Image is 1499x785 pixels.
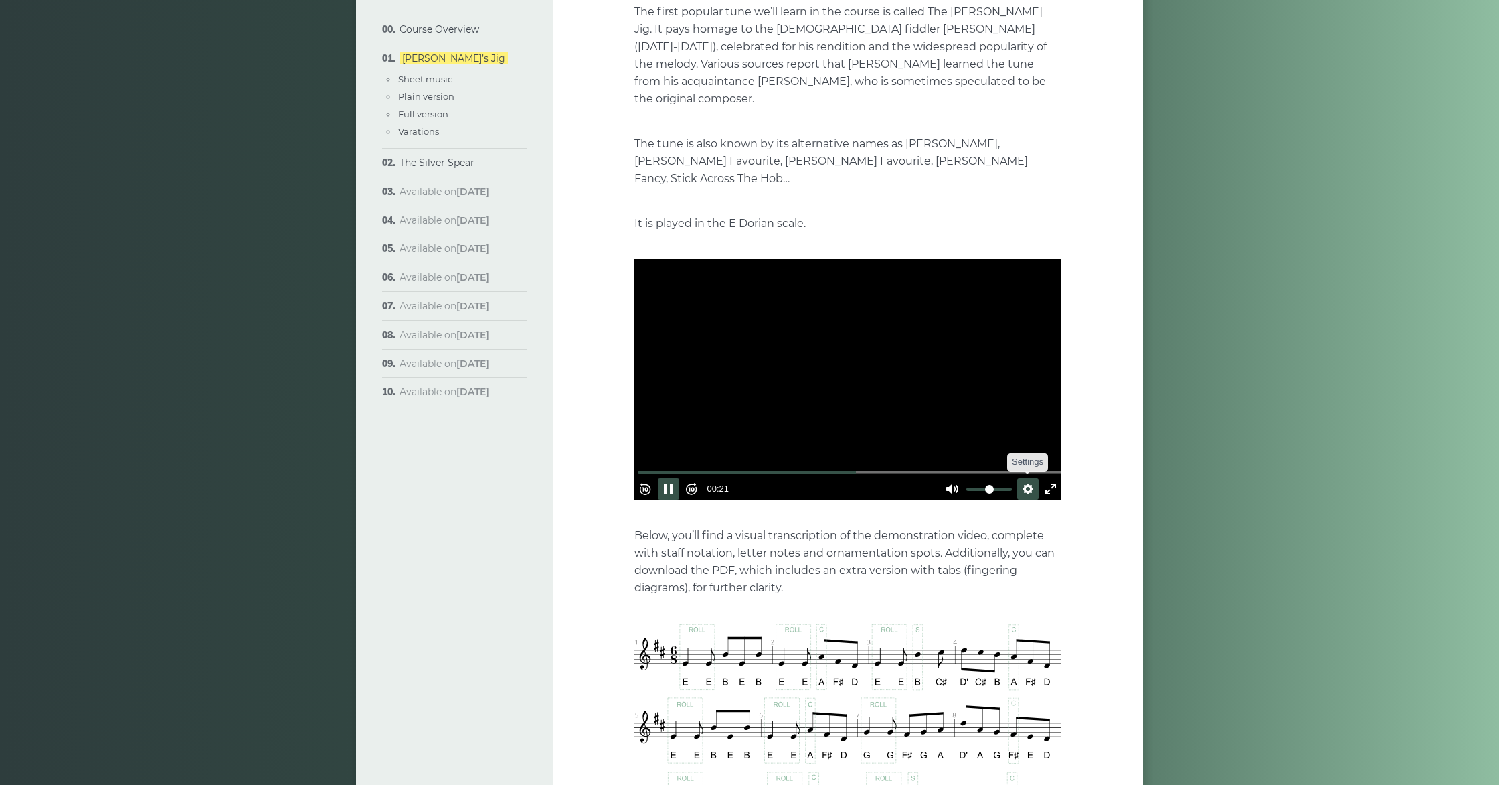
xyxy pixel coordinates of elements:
[400,242,489,255] span: Available on
[634,215,1061,232] p: It is played in the E Dorian scale.
[456,214,489,226] strong: [DATE]
[398,109,448,119] a: Full version
[400,186,489,198] span: Available on
[400,358,489,370] span: Available on
[634,135,1061,188] p: The tune is also known by its alternative names as [PERSON_NAME], [PERSON_NAME] Favourite, [PERSO...
[400,271,489,283] span: Available on
[456,242,489,255] strong: [DATE]
[456,271,489,283] strong: [DATE]
[456,186,489,198] strong: [DATE]
[456,358,489,370] strong: [DATE]
[400,23,479,35] a: Course Overview
[398,126,439,137] a: Varations
[398,91,454,102] a: Plain version
[400,386,489,398] span: Available on
[456,300,489,312] strong: [DATE]
[634,3,1061,108] p: The first popular tune we’ll learn in the course is called The [PERSON_NAME] Jig. It pays homage ...
[400,52,508,64] a: [PERSON_NAME]’s Jig
[456,386,489,398] strong: [DATE]
[400,329,489,341] span: Available on
[400,214,489,226] span: Available on
[400,157,474,169] a: The Silver Spear
[400,300,489,312] span: Available on
[634,527,1061,597] p: Below, you’ll find a visual transcription of the demonstration video, complete with staff notatio...
[456,329,489,341] strong: [DATE]
[398,74,452,84] a: Sheet music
